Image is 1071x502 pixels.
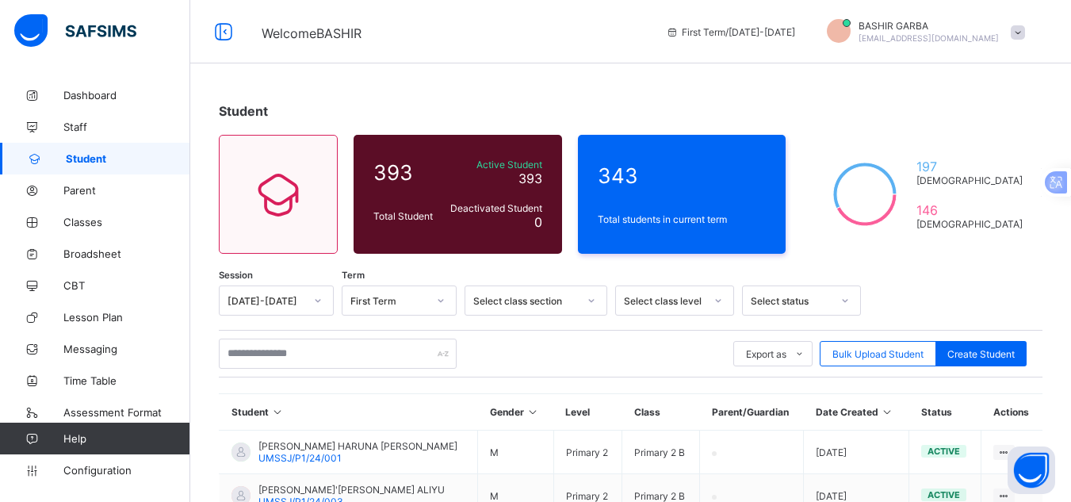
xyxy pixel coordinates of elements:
[66,152,190,165] span: Student
[342,270,365,281] span: Term
[258,440,457,452] span: [PERSON_NAME] HARUNA [PERSON_NAME]
[228,295,304,307] div: [DATE]-[DATE]
[804,431,909,474] td: [DATE]
[553,431,622,474] td: Primary 2
[598,213,767,225] span: Total students in current term
[271,406,285,418] i: Sort in Ascending Order
[751,295,832,307] div: Select status
[700,394,804,431] th: Parent/Guardian
[63,432,189,445] span: Help
[478,394,554,431] th: Gender
[981,394,1042,431] th: Actions
[258,452,342,464] span: UMSSJ/P1/24/001
[63,184,190,197] span: Parent
[916,202,1023,218] span: 146
[832,348,924,360] span: Bulk Upload Student
[916,218,1023,230] span: [DEMOGRAPHIC_DATA]
[534,214,542,230] span: 0
[909,394,981,431] th: Status
[63,216,190,228] span: Classes
[447,159,542,171] span: Active Student
[63,247,190,260] span: Broadsheet
[219,270,253,281] span: Session
[219,103,268,119] span: Student
[624,295,705,307] div: Select class level
[518,171,542,186] span: 393
[350,295,427,307] div: First Term
[63,279,190,292] span: CBT
[553,394,622,431] th: Level
[916,174,1023,186] span: [DEMOGRAPHIC_DATA]
[63,311,190,324] span: Lesson Plan
[369,206,443,226] div: Total Student
[947,348,1015,360] span: Create Student
[63,464,189,477] span: Configuration
[478,431,554,474] td: M
[14,14,136,48] img: safsims
[928,446,960,457] span: active
[473,295,578,307] div: Select class section
[262,25,361,41] span: Welcome BASHIR
[916,159,1023,174] span: 197
[804,394,909,431] th: Date Created
[859,33,999,43] span: [EMAIL_ADDRESS][DOMAIN_NAME]
[1008,446,1055,494] button: Open asap
[526,406,540,418] i: Sort in Ascending Order
[811,19,1033,45] div: BASHIRGARBA
[63,121,190,133] span: Staff
[258,484,445,496] span: [PERSON_NAME]'[PERSON_NAME] ALIYU
[622,394,700,431] th: Class
[373,160,439,185] span: 393
[859,20,999,32] span: BASHIR GARBA
[666,26,795,38] span: session/term information
[63,374,190,387] span: Time Table
[63,406,190,419] span: Assessment Format
[928,489,960,500] span: active
[881,406,894,418] i: Sort in Ascending Order
[63,89,190,102] span: Dashboard
[447,202,542,214] span: Deactivated Student
[220,394,478,431] th: Student
[598,163,767,188] span: 343
[746,348,786,360] span: Export as
[63,343,190,355] span: Messaging
[622,431,700,474] td: Primary 2 B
